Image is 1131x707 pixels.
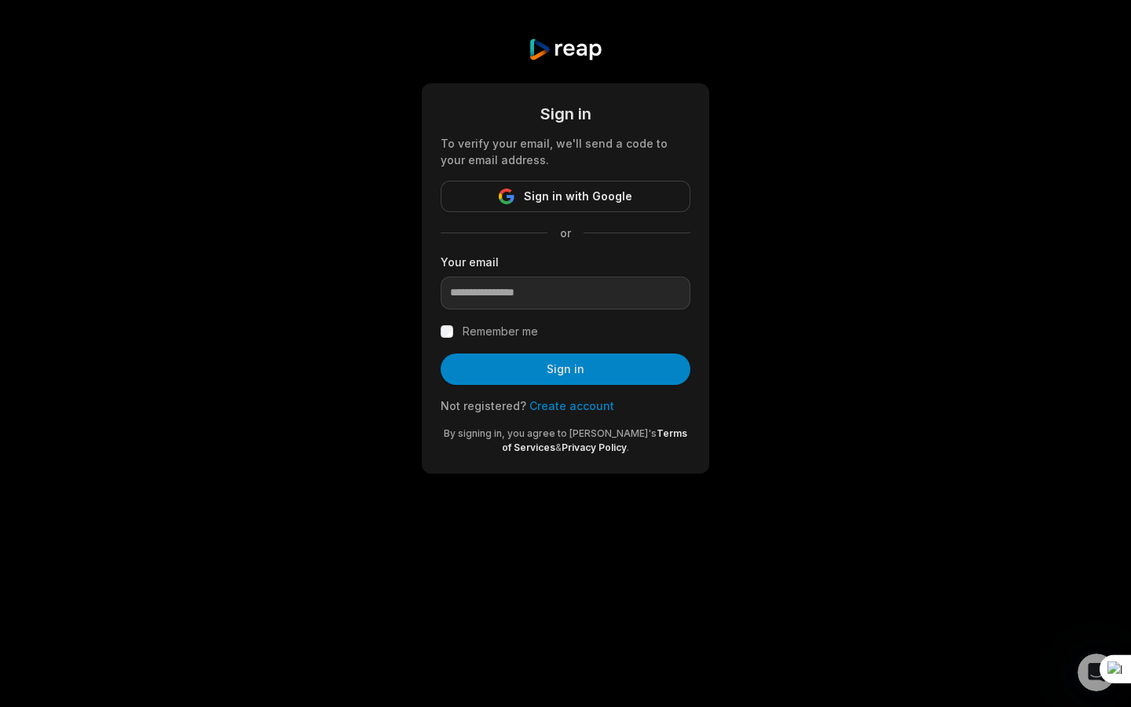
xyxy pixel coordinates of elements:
[444,427,657,439] span: By signing in, you agree to [PERSON_NAME]'s
[562,441,627,453] a: Privacy Policy
[528,38,602,61] img: reap
[441,102,690,126] div: Sign in
[441,399,526,412] span: Not registered?
[441,135,690,168] div: To verify your email, we'll send a code to your email address.
[502,427,687,453] a: Terms of Services
[627,441,629,453] span: .
[555,441,562,453] span: &
[441,254,690,270] label: Your email
[463,322,538,341] label: Remember me
[1078,654,1115,691] iframe: Intercom live chat
[547,225,584,241] span: or
[524,187,632,206] span: Sign in with Google
[441,181,690,212] button: Sign in with Google
[441,353,690,385] button: Sign in
[529,399,614,412] a: Create account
